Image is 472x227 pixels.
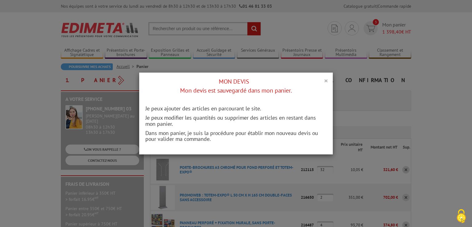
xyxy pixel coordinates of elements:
button: × [324,77,328,85]
p: Je peux modifier les quantités ou supprimer des articles en restant dans mon panier. [145,115,327,127]
h4: MON DEVIS Mon devis est sauvegardé dans mon panier. [144,77,328,95]
img: Cookies (fenêtre modale) [454,209,469,224]
button: Cookies (fenêtre modale) [450,206,472,227]
p: Je peux ajouter des articles en parcourant le site. [145,106,327,112]
p: Dans mon panier, je suis la procédure pour établir mon nouveau devis ou pour valider ma commande. [145,130,327,142]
